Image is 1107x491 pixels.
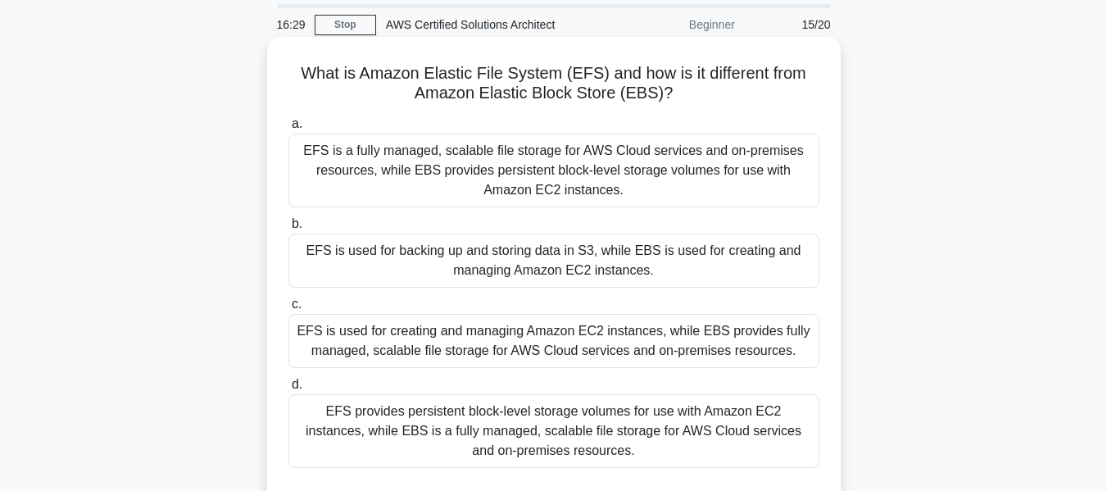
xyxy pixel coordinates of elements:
[292,216,302,230] span: b.
[315,15,376,35] a: Stop
[292,116,302,130] span: a.
[288,314,819,368] div: EFS is used for creating and managing Amazon EC2 instances, while EBS provides fully managed, sca...
[288,134,819,207] div: EFS is a fully managed, scalable file storage for AWS Cloud services and on-premises resources, w...
[288,394,819,468] div: EFS provides persistent block-level storage volumes for use with Amazon EC2 instances, while EBS ...
[288,234,819,288] div: EFS is used for backing up and storing data in S3, while EBS is used for creating and managing Am...
[292,297,302,311] span: c.
[745,8,841,41] div: 15/20
[601,8,745,41] div: Beginner
[267,8,315,41] div: 16:29
[292,377,302,391] span: d.
[287,63,821,104] h5: What is Amazon Elastic File System (EFS) and how is it different from Amazon Elastic Block Store ...
[376,8,601,41] div: AWS Certified Solutions Architect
